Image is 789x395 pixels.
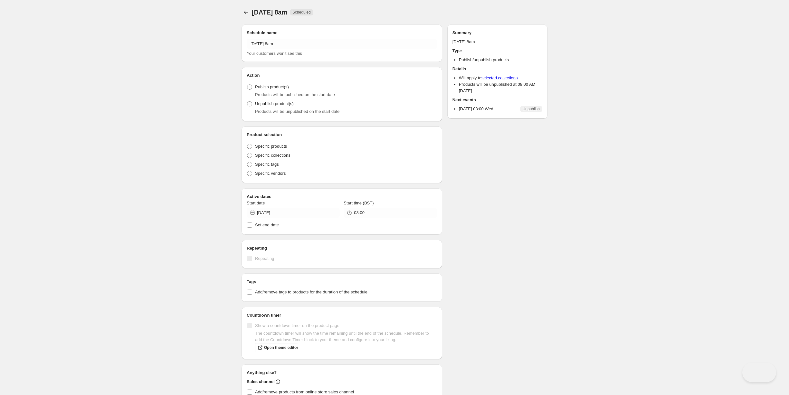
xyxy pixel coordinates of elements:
span: Start time (BST) [344,201,374,205]
span: Products will be unpublished on the start date [255,109,339,114]
p: The countdown timer will show the time remaining until the end of the schedule. Remember to add t... [255,330,437,343]
h2: Repeating [247,245,437,252]
h2: Sales channel [247,379,275,385]
span: Specific tags [255,162,279,167]
span: Products will be published on the start date [255,92,335,97]
h2: Tags [247,279,437,285]
span: Publish product(s) [255,84,289,89]
span: Open theme editor [264,345,298,350]
span: Unpublish [523,106,540,112]
span: Show a countdown timer on the product page [255,323,339,328]
span: Repeating [255,256,274,261]
span: Your customers won't see this [247,51,302,56]
li: Products will be unpublished at 08:00 AM [DATE] [459,81,542,94]
h2: Anything else? [247,370,437,376]
h2: Product selection [247,132,437,138]
h2: Countdown timer [247,312,437,319]
span: Add/remove products from online store sales channel [255,390,354,394]
span: Set end date [255,222,279,227]
h2: Action [247,72,437,79]
span: Scheduled [292,10,311,15]
span: Specific products [255,144,287,149]
span: Start date [247,201,265,205]
p: [DATE] 08:00 Wed [459,106,493,112]
a: selected collections [481,75,518,80]
button: Schedules [242,8,251,17]
iframe: Toggle Customer Support [742,363,776,382]
span: Add/remove tags to products for the duration of the schedule [255,290,367,294]
h2: Type [452,48,542,54]
h2: Details [452,66,542,72]
h2: Active dates [247,193,437,200]
h2: Summary [452,30,542,36]
li: Publish/unpublish products [459,57,542,63]
h2: Schedule name [247,30,437,36]
a: Open theme editor [255,343,298,352]
span: Specific vendors [255,171,286,176]
h2: Next events [452,97,542,103]
span: [DATE] 8am [252,9,287,16]
span: Specific collections [255,153,290,158]
p: [DATE] 8am [452,39,542,45]
span: Unpublish product(s) [255,101,294,106]
li: Will apply to [459,75,542,81]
